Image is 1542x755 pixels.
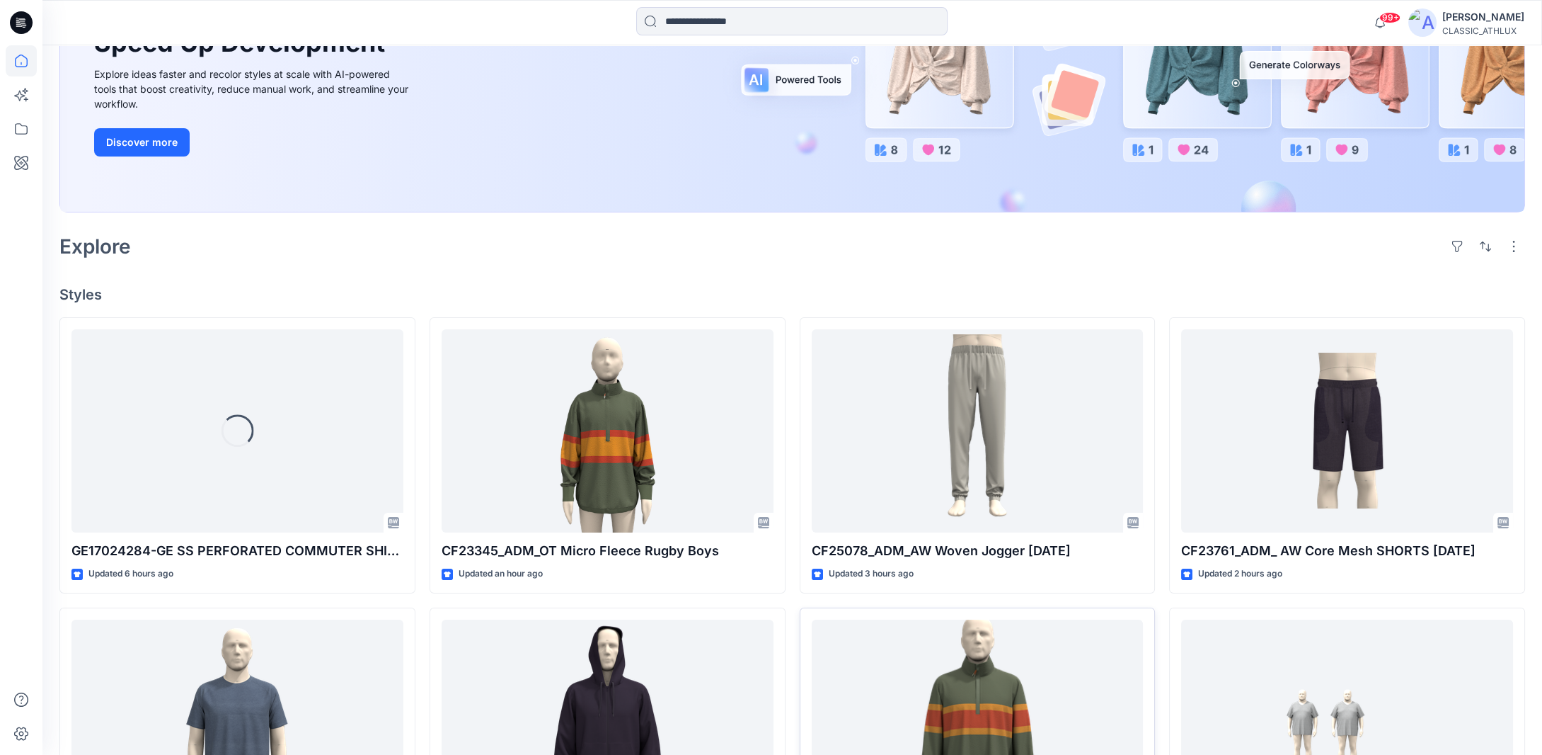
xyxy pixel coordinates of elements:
[812,541,1144,561] p: CF25078_ADM_AW Woven Jogger [DATE]
[1379,12,1400,23] span: 99+
[94,67,413,111] div: Explore ideas faster and recolor styles at scale with AI-powered tools that boost creativity, red...
[1181,541,1513,561] p: CF23761_ADM_ AW Core Mesh SHORTS [DATE]
[94,128,190,157] button: Discover more
[1442,25,1524,36] div: CLASSIC_ATHLUX
[459,567,543,581] p: Updated an hour ago
[1198,567,1282,581] p: Updated 2 hours ago
[829,567,914,581] p: Updated 3 hours ago
[1442,8,1524,25] div: [PERSON_NAME]
[1181,329,1513,533] a: CF23761_ADM_ AW Core Mesh SHORTS 03SEP25
[71,541,403,561] p: GE17024284-GE SS PERFORATED COMMUTER SHIRT_Size set_Reg
[442,329,773,533] a: CF23345_ADM_OT Micro Fleece Rugby Boys
[59,286,1525,303] h4: Styles
[94,128,413,157] a: Discover more
[812,329,1144,533] a: CF25078_ADM_AW Woven Jogger 23SEP25
[88,567,173,581] p: Updated 6 hours ago
[442,541,773,561] p: CF23345_ADM_OT Micro Fleece Rugby Boys
[1408,8,1437,37] img: avatar
[59,235,131,258] h2: Explore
